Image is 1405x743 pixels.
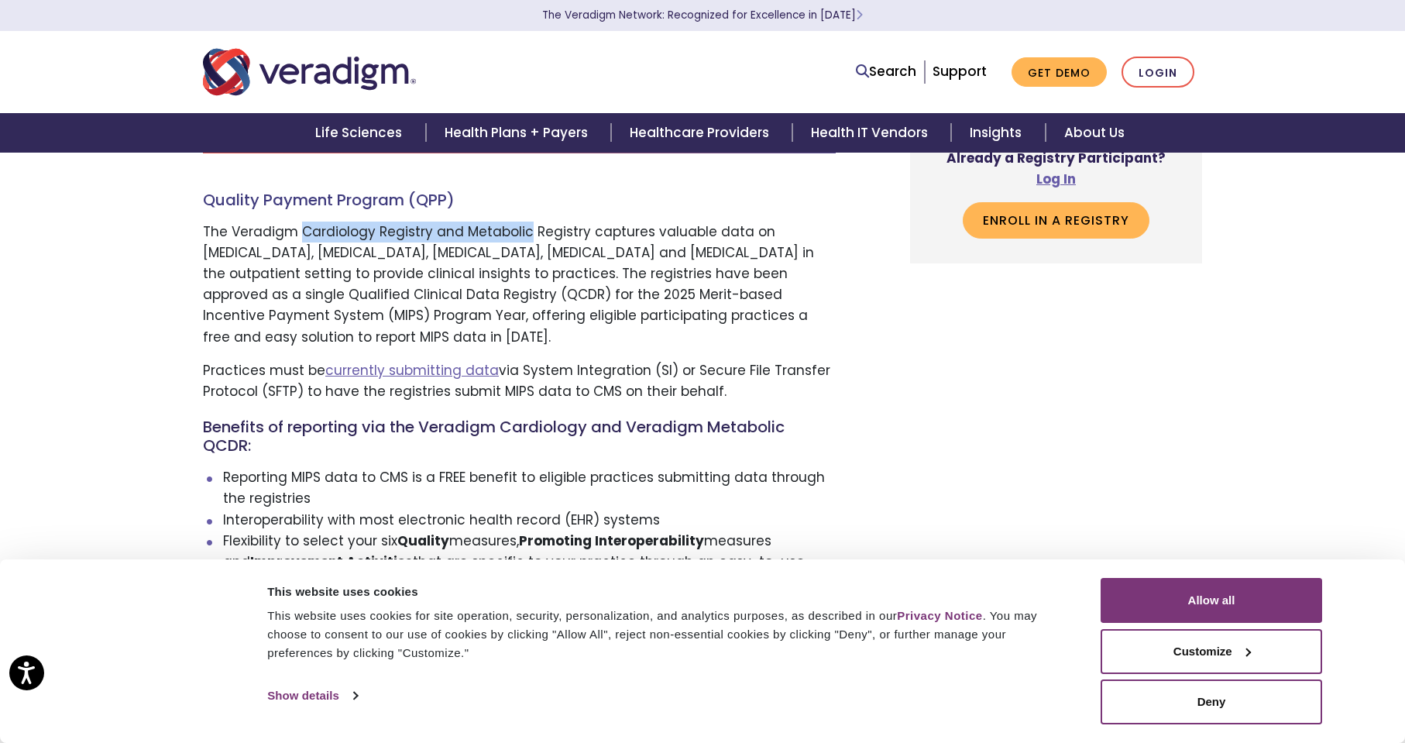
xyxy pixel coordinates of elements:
a: Healthcare Providers [611,113,792,153]
a: Insights [951,113,1045,153]
a: Life Sciences [297,113,425,153]
a: Get Demo [1012,57,1107,88]
a: Search [856,61,916,82]
a: Health Plans + Payers [426,113,611,153]
h4: Quality Payment Program (QPP) [203,191,836,209]
a: Enroll in a registry [963,202,1149,238]
button: Deny [1101,679,1322,724]
li: Flexibility to select your six measures, measures and that are specific to your practice through ... [223,531,836,594]
a: About Us [1046,113,1143,153]
a: The Veradigm Network: Recognized for Excellence in [DATE]Learn More [542,8,863,22]
div: This website uses cookies [267,583,1066,601]
button: Customize [1101,629,1322,674]
li: Reporting MIPS data to CMS is a FREE benefit to eligible practices submitting data through the re... [223,467,836,509]
h5: Benefits of reporting via the Veradigm Cardiology and Veradigm Metabolic QCDR: [203,418,836,455]
li: Interoperability with most electronic health record (EHR) systems [223,510,836,531]
a: Support [933,62,987,81]
strong: Quality [397,531,449,550]
a: Privacy Notice [897,609,982,622]
a: Login [1122,57,1194,88]
a: Health IT Vendors [792,113,951,153]
p: Practices must be via System Integration (SI) or Secure File Transfer Protocol (SFTP) to have the... [203,360,836,402]
a: Log In [1036,170,1076,188]
a: currently submitting data [325,361,499,380]
strong: Improvement Activities [250,552,413,571]
span: Learn More [856,8,863,22]
p: The Veradigm Cardiology Registry and Metabolic Registry captures valuable data on [MEDICAL_DATA],... [203,222,836,348]
button: Allow all [1101,578,1322,623]
img: Veradigm logo [203,46,416,98]
strong: Promoting Interoperability [519,531,704,550]
div: This website uses cookies for site operation, security, personalization, and analytics purposes, ... [267,607,1066,662]
a: Show details [267,684,357,707]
